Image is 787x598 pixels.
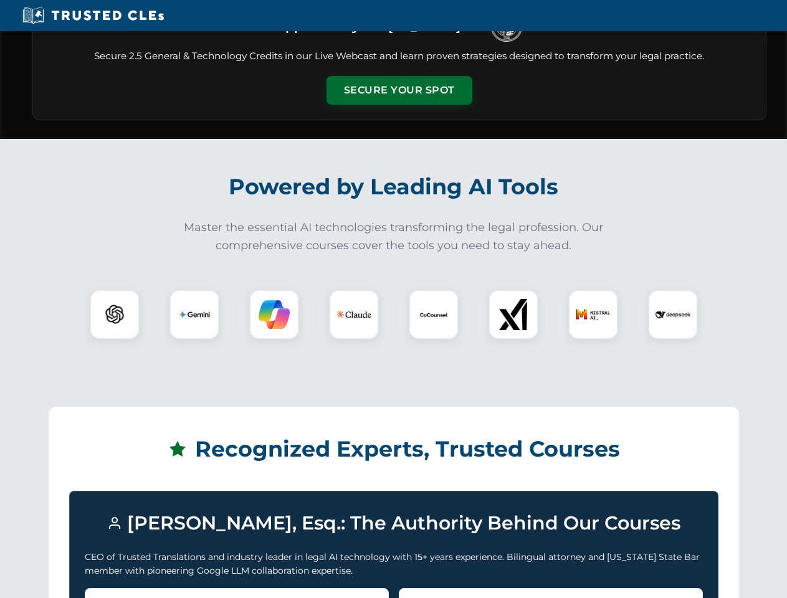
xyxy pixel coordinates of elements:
[176,219,612,255] p: Master the essential AI technologies transforming the legal profession. Our comprehensive courses...
[259,299,290,330] img: Copilot Logo
[336,297,371,332] img: Claude Logo
[409,290,459,339] div: CoCounsel
[249,290,299,339] div: Copilot
[327,76,472,105] button: Secure Your Spot
[418,299,449,330] img: CoCounsel Logo
[489,290,538,339] div: xAI
[329,290,379,339] div: Claude
[169,290,219,339] div: Gemini
[97,297,133,333] img: ChatGPT Logo
[179,299,210,330] img: Gemini Logo
[19,6,168,25] img: Trusted CLEs
[90,290,140,339] div: ChatGPT
[648,290,698,339] div: DeepSeek
[576,297,611,332] img: Mistral AI Logo
[656,297,690,332] img: DeepSeek Logo
[498,299,529,330] img: xAI Logo
[49,165,739,209] h2: Powered by Leading AI Tools
[85,550,703,578] p: CEO of Trusted Translations and industry leader in legal AI technology with 15+ years experience....
[568,290,618,339] div: Mistral AI
[69,427,718,471] h2: Recognized Experts, Trusted Courses
[48,49,751,64] p: Secure 2.5 General & Technology Credits in our Live Webcast and learn proven strategies designed ...
[85,506,703,540] h3: [PERSON_NAME], Esq.: The Authority Behind Our Courses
